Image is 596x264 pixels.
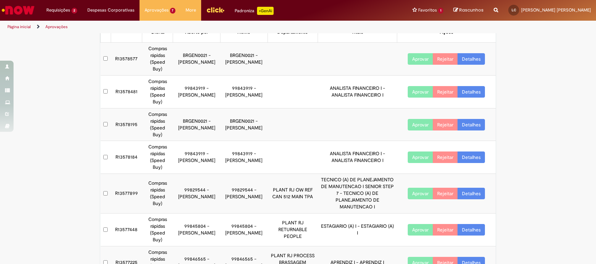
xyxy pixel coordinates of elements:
[173,174,220,214] td: 99829544 - [PERSON_NAME]
[457,151,485,163] a: Detalhes
[268,214,318,246] td: PLANT RJ RETURNABLE PEOPLE
[173,75,220,108] td: 99843919 - [PERSON_NAME]
[1,3,36,17] img: ServiceNow
[173,108,220,141] td: BRGEN0021 - [PERSON_NAME]
[142,214,173,246] td: Compras rápidas (Speed Buy)
[235,7,274,15] div: Padroniza
[111,108,142,141] td: R13578195
[111,141,142,174] td: R13578184
[142,108,173,141] td: Compras rápidas (Speed Buy)
[142,75,173,108] td: Compras rápidas (Speed Buy)
[318,214,397,246] td: ESTAGIARIO (A) I - ESTAGIARIO (A) I
[220,75,268,108] td: 99843919 - [PERSON_NAME]
[71,8,77,14] span: 2
[433,119,458,130] button: Rejeitar
[408,119,433,130] button: Aprovar
[433,53,458,65] button: Rejeitar
[521,7,591,13] span: [PERSON_NAME] [PERSON_NAME]
[457,224,485,236] a: Detalhes
[268,174,318,214] td: PLANT RJ OW REF CAN 512 MAIN TPA
[433,224,458,236] button: Rejeitar
[433,86,458,98] button: Rejeitar
[408,151,433,163] button: Aprovar
[459,7,484,13] span: Rascunhos
[318,174,397,214] td: TECNICO (A) DE PLANEJAMENTO DE MANUTENCAO I SENIOR STEP 7 - TECNICO (A) DE PLANEJAMENTO DE MANUTE...
[408,224,433,236] button: Aprovar
[433,151,458,163] button: Rejeitar
[206,5,225,15] img: click_logo_yellow_360x200.png
[46,7,70,14] span: Requisições
[186,7,196,14] span: More
[433,188,458,199] button: Rejeitar
[457,119,485,130] a: Detalhes
[45,24,68,29] a: Aprovações
[142,141,173,174] td: Compras rápidas (Speed Buy)
[457,86,485,98] a: Detalhes
[257,7,274,15] p: +GenAi
[173,214,220,246] td: 99845804 - [PERSON_NAME]
[318,75,397,108] td: ANALISTA FINANCEIRO I - ANALISTA FINANCEIRO I
[7,24,31,29] a: Página inicial
[111,174,142,214] td: R13577899
[142,42,173,75] td: Compras rápidas (Speed Buy)
[418,7,437,14] span: Favoritos
[111,214,142,246] td: R13577448
[145,7,169,14] span: Aprovações
[220,214,268,246] td: 99845804 - [PERSON_NAME]
[5,21,392,33] ul: Trilhas de página
[220,141,268,174] td: 99843919 - [PERSON_NAME]
[111,42,142,75] td: R13578577
[512,8,516,12] span: LC
[220,108,268,141] td: BRGEN0021 - [PERSON_NAME]
[170,8,176,14] span: 7
[173,141,220,174] td: 99843919 - [PERSON_NAME]
[318,141,397,174] td: ANALISTA FINANCEIRO I - ANALISTA FINANCEIRO I
[457,53,485,65] a: Detalhes
[408,86,433,98] button: Aprovar
[438,8,443,14] span: 1
[408,188,433,199] button: Aprovar
[173,42,220,75] td: BRGEN0021 - [PERSON_NAME]
[453,7,484,14] a: Rascunhos
[220,42,268,75] td: BRGEN0021 - [PERSON_NAME]
[142,174,173,214] td: Compras rápidas (Speed Buy)
[111,75,142,108] td: R13578481
[457,188,485,199] a: Detalhes
[220,174,268,214] td: 99829544 - [PERSON_NAME]
[87,7,134,14] span: Despesas Corporativas
[408,53,433,65] button: Aprovar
